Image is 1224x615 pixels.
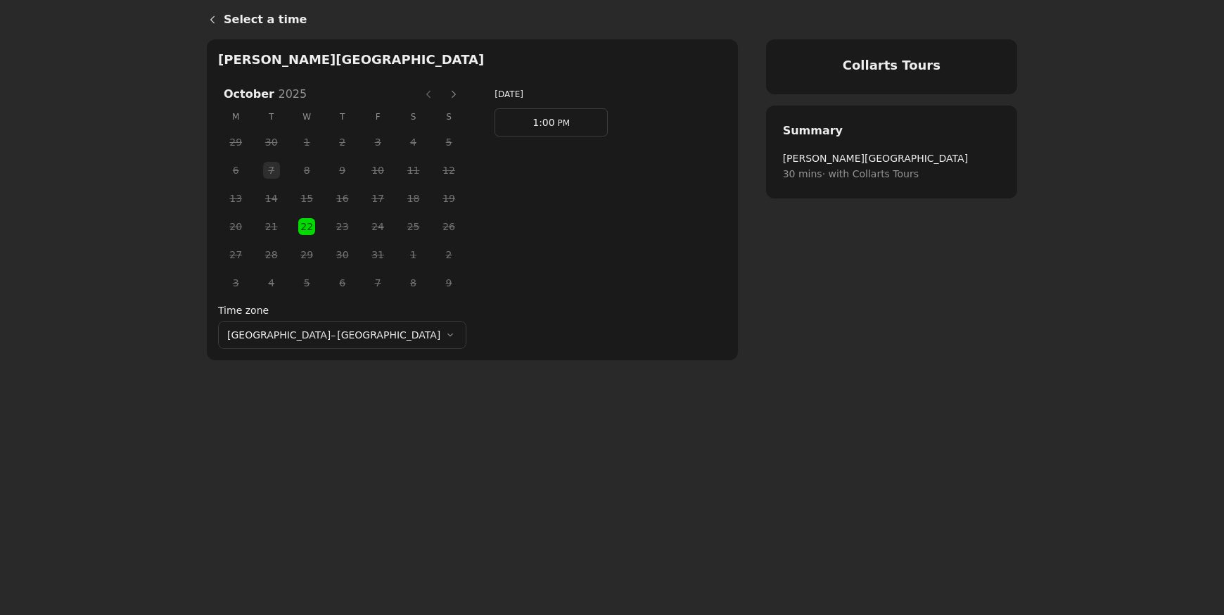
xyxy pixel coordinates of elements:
span: 1 [296,132,317,153]
span: 28 [261,244,282,265]
span: S [431,106,467,128]
span: 19 [438,188,459,209]
span: M [218,106,253,128]
button: Next month [442,83,465,106]
span: T [253,106,288,128]
span: 5 [438,132,459,153]
span: 30 [332,244,353,265]
span: 2 [332,132,353,153]
span: 6 [225,160,246,181]
span: 31 [367,244,388,265]
span: W [289,106,324,128]
button: Tuesday, 30 September 2025 [263,134,280,151]
button: Saturday, 18 October 2025 [405,190,422,207]
span: 6 [332,272,353,293]
button: Thursday, 2 October 2025 [334,134,351,151]
button: Sunday, 19 October 2025 [440,190,457,207]
label: Time zone [218,303,466,318]
span: 27 [225,244,246,265]
span: 2025 [279,87,307,101]
span: 1 [403,244,424,265]
span: 12 [438,160,459,181]
span: T [324,106,359,128]
span: 3 [367,132,388,153]
button: Sunday, 2 November 2025 [440,246,457,263]
button: Saturday, 11 October 2025 [405,162,422,179]
button: Thursday, 30 October 2025 [334,246,351,263]
span: 8 [403,272,424,293]
button: Monday, 29 September 2025 [227,134,244,151]
button: Monday, 27 October 2025 [227,246,244,263]
span: 14 [261,188,282,209]
button: Wednesday, 15 October 2025 [298,190,315,207]
button: [GEOGRAPHIC_DATA]–[GEOGRAPHIC_DATA] [218,321,466,349]
button: Friday, 24 October 2025 [369,218,386,235]
button: Saturday, 25 October 2025 [405,218,422,235]
span: 8 [296,160,317,181]
span: [PERSON_NAME][GEOGRAPHIC_DATA] [783,151,1000,166]
button: Thursday, 23 October 2025 [334,218,351,235]
button: Wednesday, 5 November 2025 [298,274,315,291]
button: Tuesday, 7 October 2025 [263,162,280,179]
span: 20 [225,216,246,237]
button: Sunday, 12 October 2025 [440,162,457,179]
button: Wednesday, 1 October 2025 [298,134,315,151]
span: 16 [332,188,353,209]
span: 30 [261,132,282,153]
span: S [395,106,431,128]
button: Friday, 3 October 2025 [369,134,386,151]
button: Saturday, 1 November 2025 [405,246,422,263]
span: 2 [438,244,459,265]
button: Tuesday, 4 November 2025 [263,274,280,291]
h3: October [218,86,416,103]
button: Friday, 17 October 2025 [369,190,386,207]
span: 24 [367,216,388,237]
button: Sunday, 5 October 2025 [440,134,457,151]
span: 17 [367,188,388,209]
span: PM [555,118,570,128]
a: Back [196,3,224,37]
button: Thursday, 9 October 2025 [334,162,351,179]
span: 29 [296,244,317,265]
button: Monday, 6 October 2025 [227,162,244,179]
button: Friday, 10 October 2025 [369,162,386,179]
span: 26 [438,216,459,237]
button: Tuesday, 14 October 2025 [263,190,280,207]
button: Tuesday, 28 October 2025 [263,246,280,263]
span: 11 [403,160,424,181]
span: 29 [225,132,246,153]
h2: Summary [783,122,1000,139]
button: Previous month [417,83,440,106]
button: Sunday, 26 October 2025 [440,218,457,235]
span: 9 [332,160,353,181]
span: 5 [296,272,317,293]
button: Tuesday, 21 October 2025 [263,218,280,235]
button: Friday, 7 November 2025 [369,274,386,291]
button: Wednesday, 29 October 2025 [298,246,315,263]
span: 4 [403,132,424,153]
span: 4 [261,272,282,293]
span: 9 [438,272,459,293]
span: F [360,106,395,128]
h4: Collarts Tours [783,56,1000,75]
span: 25 [403,216,424,237]
span: 7 [367,272,388,293]
span: 1:00 [533,117,554,128]
button: Monday, 13 October 2025 [227,190,244,207]
h3: [DATE] [495,87,723,101]
button: Sunday, 9 November 2025 [440,274,457,291]
button: Thursday, 16 October 2025 [334,190,351,207]
button: Wednesday, 22 October 2025 selected [298,218,315,235]
span: 21 [261,216,282,237]
span: 23 [332,216,353,237]
span: 3 [225,272,246,293]
span: 15 [296,188,317,209]
span: 18 [403,188,424,209]
span: 30 mins · with Collarts Tours [783,166,1000,182]
span: 7 [261,160,282,181]
button: Thursday, 6 November 2025 [334,274,351,291]
span: 13 [225,188,246,209]
a: 1:00 PM [495,108,608,137]
button: Monday, 20 October 2025 [227,218,244,235]
h1: Select a time [224,11,1017,28]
